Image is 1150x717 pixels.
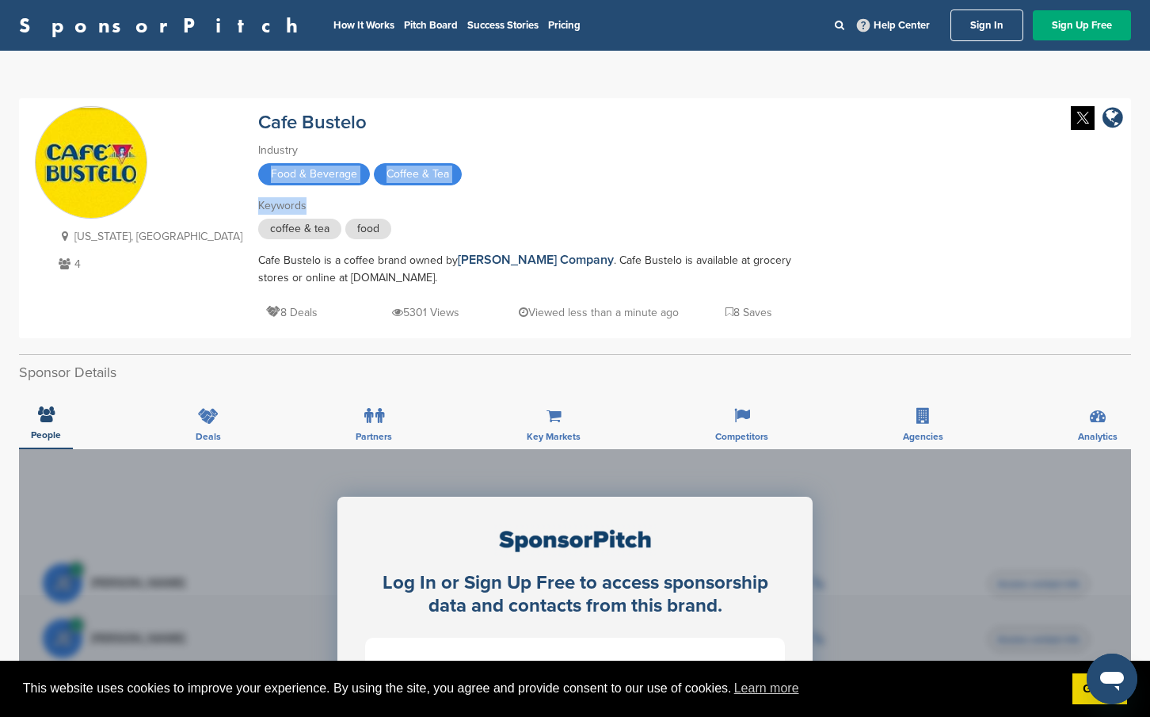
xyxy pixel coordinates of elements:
span: coffee & tea [258,219,341,239]
span: Analytics [1078,432,1118,441]
span: Coffee & Tea [374,163,462,185]
span: Food & Beverage [258,163,370,185]
div: Log In or Sign Up Free to access sponsorship data and contacts from this brand. [365,572,785,618]
a: Pricing [548,19,581,32]
span: Partners [356,432,392,441]
a: learn more about cookies [732,677,802,700]
a: Cafe Bustelo [258,111,367,134]
p: [US_STATE], [GEOGRAPHIC_DATA] [55,227,242,246]
a: How It Works [333,19,394,32]
span: People [31,430,61,440]
span: Key Markets [527,432,581,441]
p: 5301 Views [392,303,459,322]
span: food [345,219,391,239]
span: Competitors [715,432,768,441]
a: Sign Up Free [1033,10,1131,40]
a: company link [1102,106,1123,132]
img: Sponsorpitch & Cafe Bustelo [36,108,147,219]
img: Twitter white [1071,106,1095,130]
p: 8 Deals [266,303,318,322]
span: Deals [196,432,221,441]
iframe: Button to launch messaging window [1087,654,1137,704]
h2: Sponsor Details [19,362,1131,383]
p: Viewed less than a minute ago [519,303,679,322]
a: Help Center [854,16,933,35]
p: 8 Saves [725,303,772,322]
a: Success Stories [467,19,539,32]
p: 4 [55,254,242,274]
div: Industry [258,142,813,159]
a: Pitch Board [404,19,458,32]
a: Sign In [950,10,1023,41]
span: Agencies [903,432,943,441]
div: Keywords [258,197,813,215]
div: Cafe Bustelo is a coffee brand owned by . Cafe Bustelo is available at grocery stores or online a... [258,251,813,287]
a: [PERSON_NAME] Company [458,252,614,268]
a: SponsorPitch [19,15,308,36]
span: This website uses cookies to improve your experience. By using the site, you agree and provide co... [23,677,1060,700]
a: dismiss cookie message [1072,673,1127,705]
